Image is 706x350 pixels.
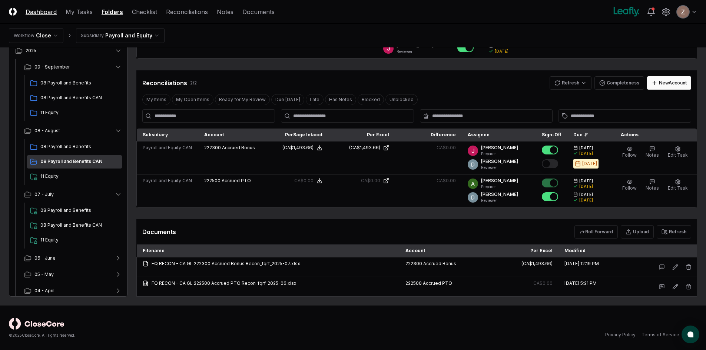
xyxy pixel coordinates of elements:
p: Reviewer [481,198,518,203]
div: Due [573,131,603,138]
button: Mark complete [542,179,558,187]
div: Account [204,131,256,138]
a: FQ RECON - CA GL 222300 Accrued Bonus Recon_fqrf_2025-07.xlsx [143,260,394,267]
img: ACg8ocJfBSitaon9c985KWe3swqK2kElzkAv-sHk65QWxGQz4ldowg=s96-c [468,146,478,156]
button: My Open Items [172,94,213,105]
button: Blocked [358,94,384,105]
span: 09 - September [34,64,70,70]
span: 07 - July [34,191,54,198]
button: Due Today [271,94,304,105]
button: Completeness [594,76,644,90]
p: [PERSON_NAME] [481,177,518,184]
td: [DATE] 5:21 PM [558,277,627,297]
div: [DATE] [579,197,593,203]
img: ACg8ocLeIi4Jlns6Fsr4lO0wQ1XJrFQvF4yUjbLrd1AsCAOmrfa1KQ=s96-c [468,192,478,203]
a: (CA$1,493.66) [334,144,389,151]
div: Documents [142,227,176,236]
p: [PERSON_NAME] [481,158,518,165]
a: Documents [242,7,275,16]
span: 222500 [204,178,221,183]
th: Assignee [462,129,536,141]
a: CA$0.00 [334,177,389,184]
th: Per Excel [492,244,558,257]
span: 08 Payroll and Benefits CAN [40,94,119,101]
a: Folders [102,7,123,16]
button: Ready for My Review [215,94,270,105]
img: Leafly logo [612,6,641,18]
a: 08 Payroll and Benefits [27,204,122,217]
button: Mark complete [542,159,558,168]
div: [DATE] [579,184,593,189]
button: My Items [142,94,170,105]
button: (CA$1,493.66) [282,144,322,151]
th: Subsidiary [137,129,199,141]
span: [DATE] [579,192,593,197]
div: 09 - September [18,75,128,123]
span: Notes [646,185,659,191]
button: 04 - April [18,283,128,299]
span: 08 Payroll and Benefits CAN [40,222,119,229]
div: CA$0.00 [437,144,456,151]
div: 2 / 2 [190,80,197,86]
img: ACg8ocKnDsamp5-SE65NkOhq35AnOBarAXdzXQ03o9g231ijNgHgyA=s96-c [677,6,689,18]
button: Upload [621,225,654,239]
div: Reconciliations [142,79,187,87]
div: Actions [615,131,691,138]
div: CA$0.00 [294,177,314,184]
span: Accrued Bonus [222,145,255,150]
span: 11 Equity [40,173,119,180]
span: 08 Payroll and Benefits [40,80,119,86]
a: Terms of Service [642,331,679,338]
button: Late [306,94,324,105]
span: Edit Task [668,152,688,158]
span: 11 Equity [40,237,119,243]
th: Difference [395,129,462,141]
button: Refresh [657,225,691,239]
span: 04 - April [34,287,54,294]
button: CA$0.00 [294,177,322,184]
button: 05 - May [18,266,128,283]
button: Edit Task [666,144,689,160]
span: 11 Equity [40,109,119,116]
a: 11 Equity [27,170,122,183]
span: 08 Payroll and Benefits [40,207,119,214]
span: Follow [622,152,637,158]
p: Preparer [481,151,518,157]
span: 222300 [204,145,221,150]
div: [DATE] [495,49,508,54]
button: Mark complete [457,43,474,52]
img: Logo [9,8,17,16]
div: [DATE] [579,151,593,156]
button: Edit Task [666,177,689,193]
button: Follow [621,144,638,160]
div: New Account [659,80,687,86]
span: [DATE] [579,178,593,184]
button: 07 - July [18,186,128,203]
button: 2025 [9,43,128,59]
nav: breadcrumb [9,28,165,43]
button: 08 - August [18,123,128,139]
span: [DATE] [579,145,593,151]
button: Roll Forward [574,225,618,239]
span: 06 - June [34,255,56,261]
a: 08 Payroll and Benefits [27,77,122,90]
span: Payroll and Equity CAN [143,177,192,184]
div: 222300 Accrued Bonus [405,260,486,267]
a: 08 Payroll and Benefits [27,140,122,154]
a: 08 Payroll and Benefits CAN [27,219,122,232]
a: 11 Equity [27,234,122,247]
a: FQ RECON - CA GL 222500 Accrued PTO Recon_fqrf_2025-06.xlsx [143,280,394,287]
button: Mark complete [542,192,558,201]
th: Sign-Off [536,129,567,141]
div: (CA$1,493.66) [349,144,380,151]
button: atlas-launcher [682,326,699,343]
div: CA$0.00 [437,177,456,184]
a: Dashboard [26,7,57,16]
button: Notes [644,177,660,193]
a: Notes [217,7,233,16]
button: Follow [621,177,638,193]
span: Follow [622,185,637,191]
img: ACg8ocLeIi4Jlns6Fsr4lO0wQ1XJrFQvF4yUjbLrd1AsCAOmrfa1KQ=s96-c [468,159,478,170]
a: 08 Payroll and Benefits CAN [27,91,122,105]
a: Privacy Policy [605,331,636,338]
